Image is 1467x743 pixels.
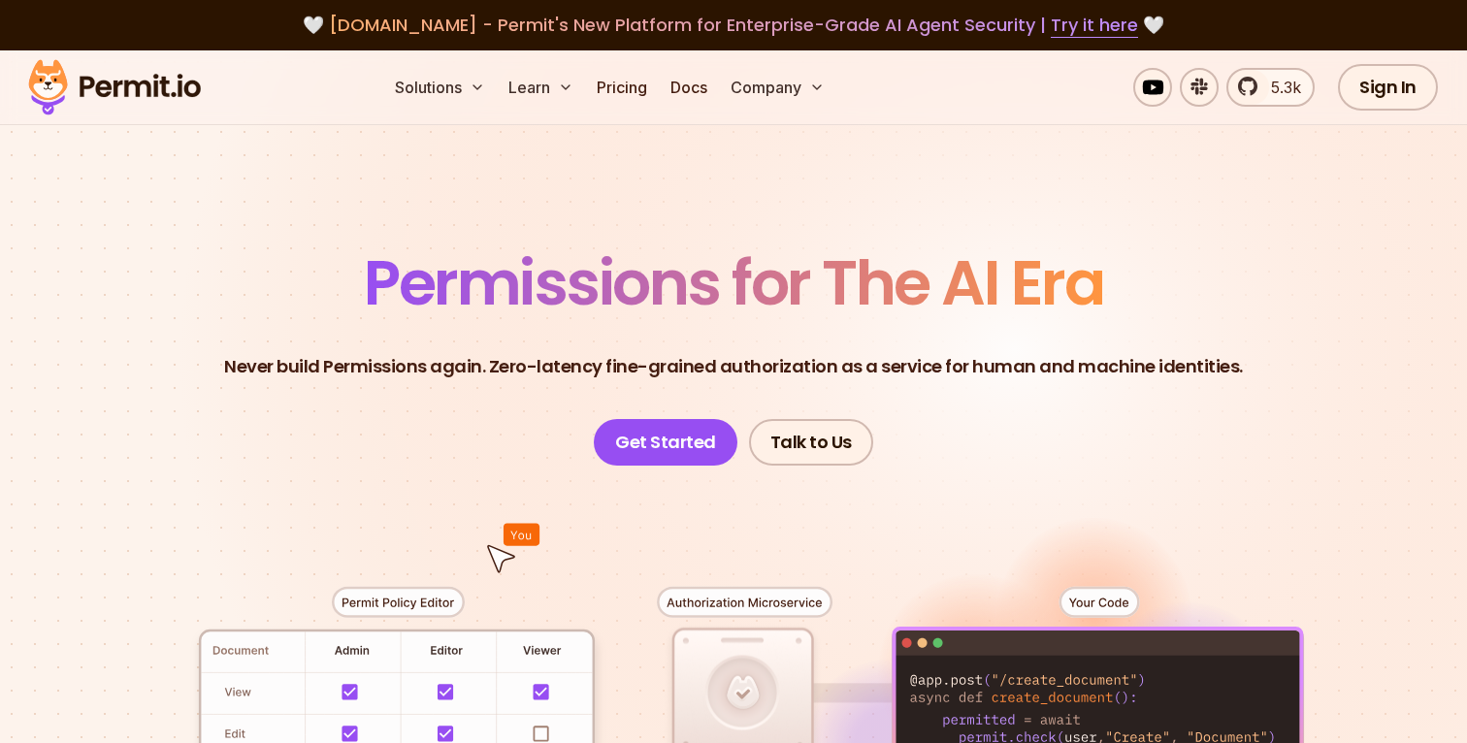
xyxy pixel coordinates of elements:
[329,13,1138,37] span: [DOMAIN_NAME] - Permit's New Platform for Enterprise-Grade AI Agent Security |
[1338,64,1438,111] a: Sign In
[749,419,873,466] a: Talk to Us
[1051,13,1138,38] a: Try it here
[1226,68,1315,107] a: 5.3k
[364,240,1103,326] span: Permissions for The AI Era
[501,68,581,107] button: Learn
[19,54,210,120] img: Permit logo
[47,12,1420,39] div: 🤍 🤍
[723,68,832,107] button: Company
[589,68,655,107] a: Pricing
[663,68,715,107] a: Docs
[1259,76,1301,99] span: 5.3k
[224,353,1243,380] p: Never build Permissions again. Zero-latency fine-grained authorization as a service for human and...
[594,419,737,466] a: Get Started
[387,68,493,107] button: Solutions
